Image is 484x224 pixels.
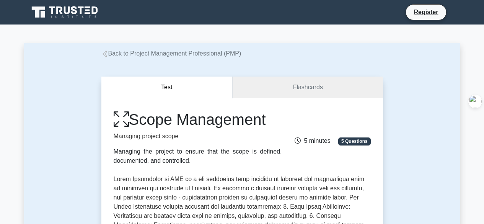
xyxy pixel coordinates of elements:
span: 5 Questions [338,137,370,145]
a: Register [409,7,443,17]
h1: Scope Management [114,110,282,129]
button: Test [101,77,233,98]
a: Flashcards [233,77,383,98]
p: Managing project scope [114,132,282,141]
a: Back to Project Management Professional (PMP) [101,50,241,57]
span: 5 minutes [295,137,330,144]
div: Managing the project to ensure that the scope is defined, documented, and controlled. [114,147,282,165]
